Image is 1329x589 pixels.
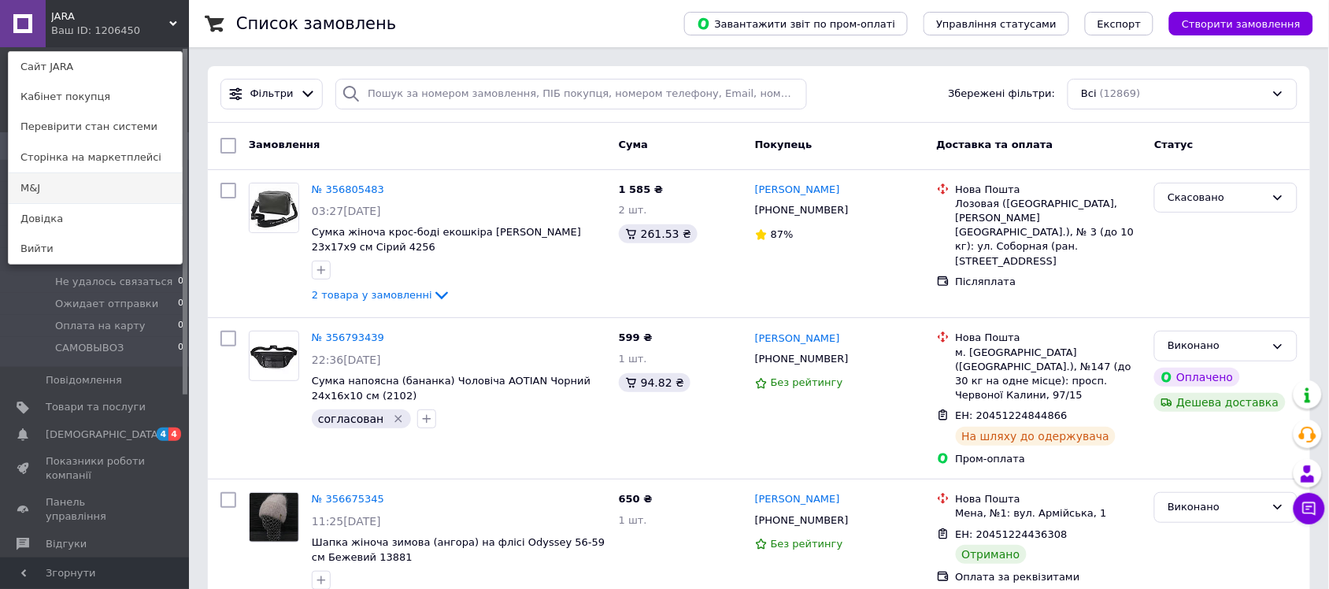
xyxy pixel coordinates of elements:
[684,12,908,35] button: Завантажити звіт по пром-оплаті
[312,375,590,402] a: Сумка напоясна (бананка) Чоловіча AOTIAN Чорний 24х16х10 см (2102)
[55,319,146,333] span: Оплата на карту
[312,183,384,195] a: № 356805483
[956,545,1027,564] div: Отримано
[250,183,298,232] img: Фото товару
[937,139,1053,150] span: Доставка та оплата
[1182,18,1301,30] span: Створити замовлення
[9,204,182,234] a: Довідка
[250,335,298,378] img: Фото товару
[936,18,1057,30] span: Управління статусами
[250,87,294,102] span: Фільтри
[1169,12,1313,35] button: Створити замовлення
[312,354,381,366] span: 22:36[DATE]
[178,297,183,311] span: 0
[956,528,1068,540] span: ЕН: 20451224436308
[9,112,182,142] a: Перевірити стан системи
[46,400,146,414] span: Товари та послуги
[771,538,843,550] span: Без рейтингу
[9,82,182,112] a: Кабінет покупця
[312,289,432,301] span: 2 товара у замовленні
[924,12,1069,35] button: Управління статусами
[178,341,183,355] span: 0
[619,493,653,505] span: 650 ₴
[157,428,169,441] span: 4
[51,24,117,38] div: Ваш ID: 1206450
[312,205,381,217] span: 03:27[DATE]
[619,353,647,365] span: 1 шт.
[697,17,895,31] span: Завантажити звіт по пром-оплаті
[312,289,451,301] a: 2 товара у замовленні
[956,331,1142,345] div: Нова Пошта
[956,427,1116,446] div: На шляху до одержувача
[249,183,299,233] a: Фото товару
[956,346,1142,403] div: м. [GEOGRAPHIC_DATA] ([GEOGRAPHIC_DATA].), №147 (до 30 кг на одне місце): просп. Червоної Калини,...
[956,492,1142,506] div: Нова Пошта
[9,143,182,172] a: Сторінка на маркетплейсі
[249,492,299,543] a: Фото товару
[1168,190,1265,206] div: Скасовано
[1098,18,1142,30] span: Експорт
[619,224,698,243] div: 261.53 ₴
[619,183,663,195] span: 1 585 ₴
[1100,87,1141,99] span: (12869)
[46,495,146,524] span: Панель управління
[178,319,183,333] span: 0
[1168,338,1265,354] div: Виконано
[46,454,146,483] span: Показники роботи компанії
[956,409,1068,421] span: ЕН: 20451224844866
[1154,139,1194,150] span: Статус
[250,493,298,542] img: Фото товару
[9,52,182,82] a: Сайт JARA
[956,570,1142,584] div: Оплата за реквізитами
[55,297,158,311] span: Ожидает отправки
[249,331,299,381] a: Фото товару
[956,197,1142,269] div: Лозовая ([GEOGRAPHIC_DATA], [PERSON_NAME][GEOGRAPHIC_DATA].), № 3 (до 10 кг): ул. Соборная (ран. ...
[619,514,647,526] span: 1 шт.
[956,183,1142,197] div: Нова Пошта
[51,9,169,24] span: JARA
[392,413,405,425] svg: Видалити мітку
[619,204,647,216] span: 2 шт.
[1081,87,1097,102] span: Всі
[755,492,840,507] a: [PERSON_NAME]
[312,493,384,505] a: № 356675345
[771,228,794,240] span: 87%
[1153,17,1313,29] a: Створити замовлення
[752,510,852,531] div: [PHONE_NUMBER]
[46,428,162,442] span: [DEMOGRAPHIC_DATA]
[1085,12,1154,35] button: Експорт
[771,376,843,388] span: Без рейтингу
[168,428,181,441] span: 4
[956,452,1142,466] div: Пром-оплата
[956,506,1142,520] div: Мена, №1: вул. Армійська, 1
[619,332,653,343] span: 599 ₴
[318,413,383,425] span: согласован
[236,14,396,33] h1: Список замовлень
[312,515,381,528] span: 11:25[DATE]
[1294,493,1325,524] button: Чат з покупцем
[619,373,690,392] div: 94.82 ₴
[1154,368,1239,387] div: Оплачено
[752,349,852,369] div: [PHONE_NUMBER]
[755,332,840,346] a: [PERSON_NAME]
[9,234,182,264] a: Вийти
[619,139,648,150] span: Cума
[752,200,852,220] div: [PHONE_NUMBER]
[949,87,1056,102] span: Збережені фільтри:
[312,332,384,343] a: № 356793439
[46,373,122,387] span: Повідомлення
[312,536,605,563] a: Шапка жіноча зимова (ангора) на флісі Odyssey 56-59 см Бежевий 13881
[249,139,320,150] span: Замовлення
[55,341,124,355] span: САМОВЫВОЗ
[9,173,182,203] a: M&J
[755,139,813,150] span: Покупець
[55,275,172,289] span: Не удалось связаться
[46,537,87,551] span: Відгуки
[1168,499,1265,516] div: Виконано
[755,183,840,198] a: [PERSON_NAME]
[312,226,581,253] a: Сумка жіноча крос-боді екошкіра [PERSON_NAME] 23х17х9 см Сірий 4256
[956,275,1142,289] div: Післяплата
